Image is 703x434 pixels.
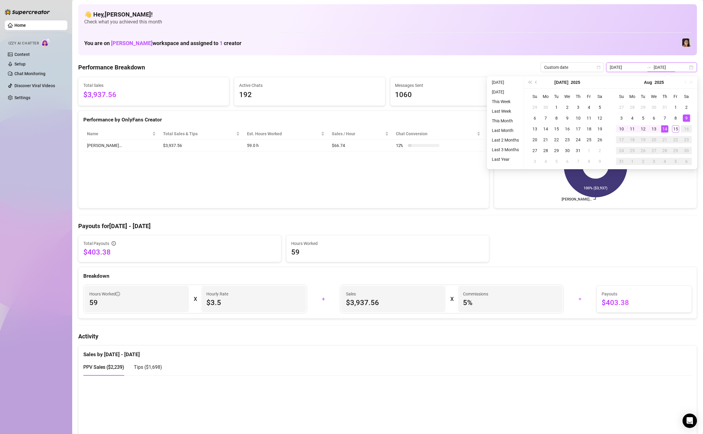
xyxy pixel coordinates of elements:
div: 14 [542,125,549,133]
span: 1060 [395,89,536,101]
div: X [194,294,197,304]
div: 2 [596,147,603,154]
div: X [450,294,453,304]
td: 2025-08-17 [616,134,627,145]
div: 15 [553,125,560,133]
li: Last Month [489,127,521,134]
th: Fr [670,91,681,102]
td: 2025-09-04 [659,156,670,167]
td: $3,937.56 [159,140,244,151]
div: 18 [629,136,636,143]
div: 28 [661,147,668,154]
td: 2025-07-29 [551,145,562,156]
div: 12 [640,125,647,133]
th: Name [83,128,159,140]
div: 1 [629,158,636,165]
span: Total Sales & Tips [163,130,235,137]
td: 2025-09-03 [649,156,659,167]
td: 2025-07-23 [562,134,573,145]
th: We [649,91,659,102]
td: 2025-07-16 [562,124,573,134]
div: 19 [596,125,603,133]
div: Performance by OnlyFans Creator [83,116,484,124]
span: Izzy AI Chatter [8,41,39,46]
div: 31 [618,158,625,165]
th: Fr [584,91,594,102]
td: 2025-08-06 [562,156,573,167]
a: Chat Monitoring [14,71,45,76]
td: 2025-08-10 [616,124,627,134]
div: 13 [531,125,538,133]
li: Last 3 Months [489,146,521,153]
th: Tu [551,91,562,102]
div: 29 [553,147,560,154]
td: 2025-07-15 [551,124,562,134]
th: We [562,91,573,102]
span: Total Sales [83,82,224,89]
td: 2025-08-08 [584,156,594,167]
span: 192 [239,89,380,101]
td: 2025-07-27 [529,145,540,156]
li: Last Year [489,156,521,163]
span: Hours Worked [291,240,484,247]
div: 1 [672,104,679,111]
td: 2025-08-20 [649,134,659,145]
td: 2025-08-25 [627,145,638,156]
td: 2025-08-13 [649,124,659,134]
th: Mo [627,91,638,102]
div: 3 [650,158,658,165]
span: Active Chats [239,82,380,89]
span: info-circle [112,241,116,246]
div: 28 [629,104,636,111]
td: 2025-07-28 [540,145,551,156]
td: 2025-07-28 [627,102,638,113]
td: 2025-08-01 [584,145,594,156]
div: 17 [618,136,625,143]
div: 20 [531,136,538,143]
div: 31 [661,104,668,111]
div: 4 [542,158,549,165]
td: 2025-08-30 [681,145,692,156]
div: 16 [564,125,571,133]
img: Luna [682,38,691,47]
td: 2025-08-28 [659,145,670,156]
td: 2025-07-10 [573,113,584,124]
span: swap-right [646,65,651,70]
div: 11 [629,125,636,133]
h1: You are on workspace and assigned to creator [84,40,242,47]
div: 7 [542,115,549,122]
div: 9 [596,158,603,165]
div: 26 [640,147,647,154]
div: 17 [575,125,582,133]
div: 20 [650,136,658,143]
text: [PERSON_NAME]… [562,197,592,201]
button: Choose a month [644,76,652,88]
td: 2025-07-14 [540,124,551,134]
div: 7 [575,158,582,165]
th: Tu [638,91,649,102]
td: 2025-07-30 [562,145,573,156]
div: 6 [564,158,571,165]
td: 2025-07-05 [594,102,605,113]
td: 2025-08-09 [681,113,692,124]
td: 2025-07-06 [529,113,540,124]
div: 18 [585,125,593,133]
td: 2025-07-30 [649,102,659,113]
td: 2025-08-03 [529,156,540,167]
div: 2 [564,104,571,111]
span: 12 % [396,142,405,149]
img: logo-BBDzfeDw.svg [5,9,50,15]
div: 24 [618,147,625,154]
div: 19 [640,136,647,143]
div: 2 [683,104,690,111]
div: 1 [553,104,560,111]
h4: 👋 Hey, [PERSON_NAME] ! [84,10,691,19]
td: 2025-07-31 [659,102,670,113]
div: 30 [650,104,658,111]
span: 59 [89,298,184,307]
div: 21 [542,136,549,143]
td: 2025-07-17 [573,124,584,134]
div: 5 [596,104,603,111]
td: 2025-07-26 [594,134,605,145]
div: 9 [683,115,690,122]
